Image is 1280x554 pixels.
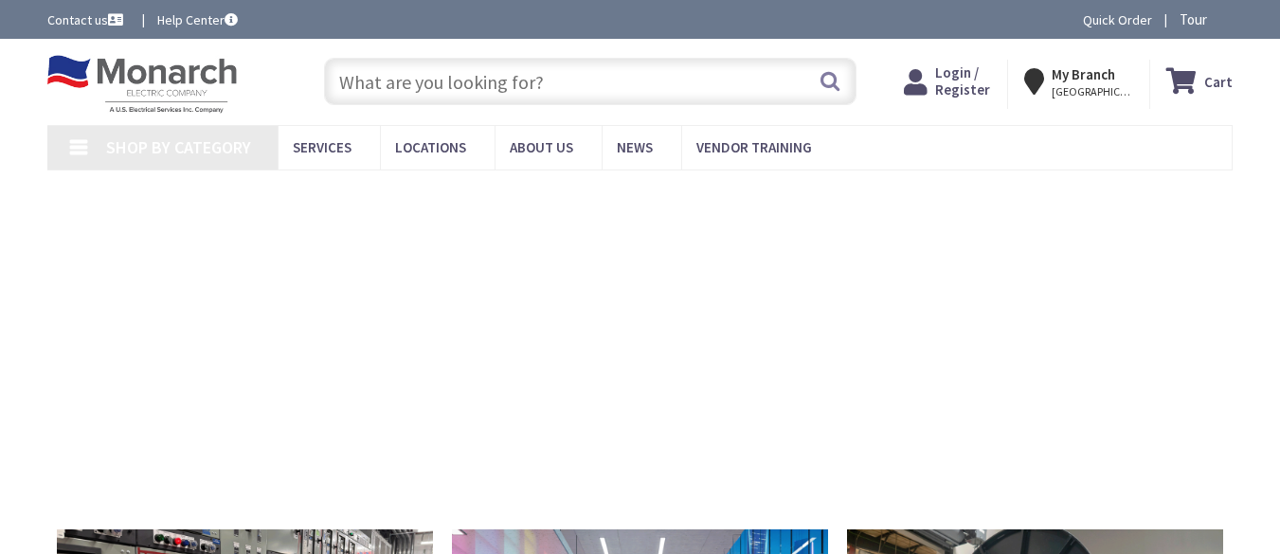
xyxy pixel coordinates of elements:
[1083,10,1152,29] a: Quick Order
[904,64,990,98] a: Login / Register
[510,138,573,156] span: About Us
[157,10,238,29] a: Help Center
[106,136,251,158] span: Shop By Category
[1052,84,1132,99] span: [GEOGRAPHIC_DATA], [GEOGRAPHIC_DATA]
[47,55,237,114] img: Monarch Electric Company
[617,138,653,156] span: News
[1024,64,1132,98] div: My Branch [GEOGRAPHIC_DATA], [GEOGRAPHIC_DATA]
[324,58,856,105] input: What are you looking for?
[395,138,466,156] span: Locations
[1052,65,1115,83] strong: My Branch
[47,10,127,29] a: Contact us
[293,138,352,156] span: Services
[1204,64,1233,98] strong: Cart
[696,138,812,156] span: Vendor Training
[1180,10,1228,28] span: Tour
[935,63,990,98] span: Login / Register
[1166,64,1233,98] a: Cart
